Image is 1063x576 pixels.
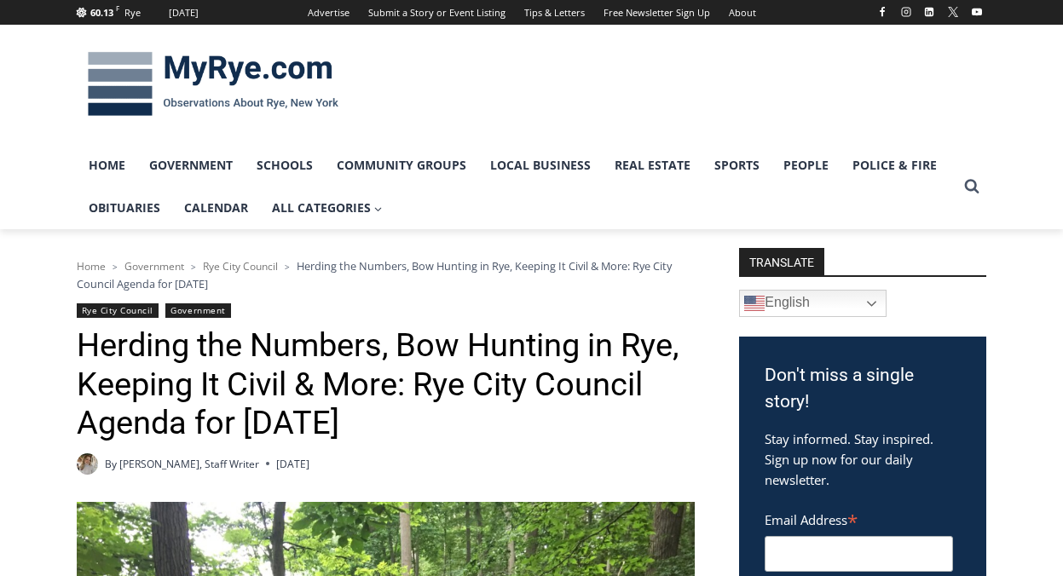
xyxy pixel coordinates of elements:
[77,303,159,318] a: Rye City Council
[260,187,395,229] a: All Categories
[137,144,245,187] a: Government
[172,187,260,229] a: Calendar
[77,453,98,475] img: (PHOTO: MyRye.com Summer 2023 intern Beatrice Larzul.)
[276,456,309,472] time: [DATE]
[169,5,199,20] div: [DATE]
[896,2,916,22] a: Instagram
[841,144,949,187] a: Police & Fire
[77,259,106,274] a: Home
[272,199,383,217] span: All Categories
[739,290,887,317] a: English
[191,261,196,273] span: >
[77,144,956,230] nav: Primary Navigation
[113,261,118,273] span: >
[956,171,987,202] button: View Search Form
[77,187,172,229] a: Obituaries
[325,144,478,187] a: Community Groups
[77,453,98,475] a: Author image
[77,257,695,292] nav: Breadcrumbs
[702,144,771,187] a: Sports
[603,144,702,187] a: Real Estate
[765,429,961,490] p: Stay informed. Stay inspired. Sign up now for our daily newsletter.
[165,303,230,318] a: Government
[478,144,603,187] a: Local Business
[771,144,841,187] a: People
[77,144,137,187] a: Home
[285,261,290,273] span: >
[105,456,117,472] span: By
[872,2,893,22] a: Facebook
[77,258,672,291] span: Herding the Numbers, Bow Hunting in Rye, Keeping It Civil & More: Rye City Council Agenda for [DATE]
[77,40,350,129] img: MyRye.com
[765,503,953,533] label: Email Address
[119,457,259,471] a: [PERSON_NAME], Staff Writer
[124,259,184,274] a: Government
[116,3,119,13] span: F
[739,248,824,275] strong: TRANSLATE
[967,2,987,22] a: YouTube
[943,2,963,22] a: X
[90,6,113,19] span: 60.13
[124,5,141,20] div: Rye
[245,144,325,187] a: Schools
[744,293,765,314] img: en
[765,362,961,416] h3: Don't miss a single story!
[77,326,695,443] h1: Herding the Numbers, Bow Hunting in Rye, Keeping It Civil & More: Rye City Council Agenda for [DATE]
[919,2,939,22] a: Linkedin
[203,259,278,274] a: Rye City Council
